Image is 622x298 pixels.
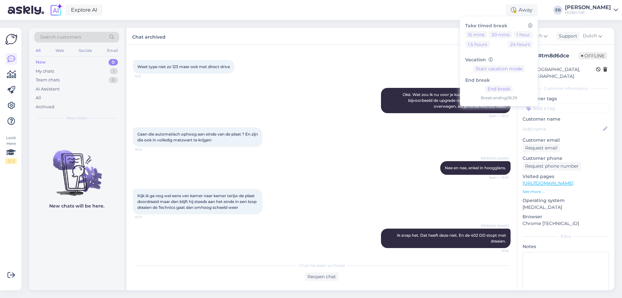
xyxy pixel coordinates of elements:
div: [PERSON_NAME] [565,5,611,10]
h6: End break [465,77,533,83]
a: Explore AI [65,5,103,16]
div: [GEOGRAPHIC_DATA], [GEOGRAPHIC_DATA] [524,66,596,80]
span: 15:18 [484,248,509,253]
p: Notes [523,243,609,250]
img: explore-ai [49,3,63,17]
span: [PERSON_NAME] [481,223,509,228]
button: 30 mins [489,31,512,38]
div: All [34,46,42,55]
p: Chrome [TECHNICAL_ID] [523,220,609,227]
button: 1.5 hours [465,41,490,48]
img: Askly Logo [5,33,17,45]
span: Kijk ik ga nog wel eens van kamer naar kamer terijw de plaat doordraaid maar dan blijft hij steed... [137,193,258,210]
span: Ik snap het. Dat heeft deze niet. En de 402 DD stopt met draaien. [397,233,507,244]
button: 15 mins [465,31,487,38]
a: [PERSON_NAME]HOBO hifi [565,5,618,15]
div: Request email [523,144,560,152]
p: Customer name [523,116,609,123]
p: Customer phone [523,155,609,162]
p: Customer email [523,137,609,144]
p: See more ... [523,189,609,195]
div: AI Assistant [36,86,60,92]
span: 15:11 [135,74,159,79]
div: Team chats [36,77,60,83]
button: End break [485,85,513,92]
div: 0 [109,59,118,66]
span: Seen ✓ 15:12 [484,113,509,118]
span: Seen ✓ 15:15 [484,175,509,180]
div: Support [556,33,577,40]
span: Offline [579,52,607,59]
input: Add name [523,125,602,133]
label: Chat archived [132,32,166,41]
div: My chats [36,68,54,75]
div: EB [553,6,562,15]
span: Dutch [583,32,597,40]
h6: Vacation [465,57,533,63]
div: Archived [36,104,54,110]
div: Socials [77,46,93,55]
span: Chat has been archived [299,263,345,268]
div: # tm8d6dce [538,52,579,60]
div: 0 [109,77,118,83]
span: 15:17 [135,215,159,220]
span: New chats [66,115,87,121]
span: Search customers [40,34,81,41]
span: Nee en nee, enkel in hoogglans. [445,165,506,170]
p: Browser [523,213,609,220]
div: Look Here [5,135,17,164]
div: 1 [110,68,118,75]
span: Weet type niet zo 123 maar ook met direct drive [137,64,230,69]
p: New chats will be here. [49,203,104,209]
p: [MEDICAL_DATA] [523,204,609,211]
span: [PERSON_NAME] [481,156,509,161]
div: HOBO hifi [565,10,611,15]
div: Away [506,4,538,16]
div: New [36,59,46,66]
button: 24 hours [508,41,533,48]
div: 2 / 3 [5,158,17,164]
p: Visited pages [523,173,609,180]
div: Web [54,46,65,55]
div: All [36,95,41,101]
div: Customer information [523,86,609,91]
div: Break ending | 16:29 [465,95,533,101]
p: Operating system [523,197,609,204]
button: Start vacation mode [473,65,525,72]
input: Add a tag [523,103,609,113]
span: Oké. Wat zou ik nu voor je kunnen betekenen? Je zou bijvoorbeeld de upgrade naar een 403 DD kunne... [403,92,507,109]
div: Extra [523,233,609,239]
div: Email [106,46,119,55]
span: 15:14 [135,147,159,152]
div: Request phone number [523,162,581,171]
a: [URL][DOMAIN_NAME] [523,180,573,186]
h6: Take timed break [465,23,533,29]
img: No chats [29,138,124,197]
span: Gaan die automatisch ophoog aan einde van de plaat ? En zijn die ook in volledig matzwart te krijgen [137,132,259,142]
button: 1 hour [514,31,533,38]
div: Reopen chat [305,272,339,281]
p: Customer tags [523,95,609,102]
